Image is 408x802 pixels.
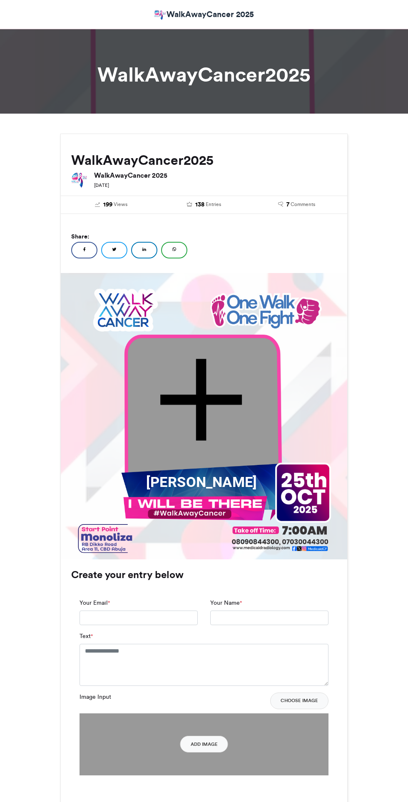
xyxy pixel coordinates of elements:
img: Adeleye Akapo [154,10,166,20]
button: Choose Image [270,693,328,709]
label: Your Name [210,598,242,607]
span: 199 [103,200,112,209]
label: Your Email [80,598,110,607]
h1: WalkAwayCancer2025 [60,65,348,84]
a: 138 Entries [164,200,244,209]
h6: WalkAwayCancer 2025 [94,172,337,179]
span: Views [114,201,127,208]
h5: Share: [71,231,337,242]
h2: WalkAwayCancer2025 [71,153,337,168]
img: WalkAwayCancer 2025 [71,172,88,189]
a: 7 Comments [256,200,337,209]
a: 199 Views [71,200,152,209]
button: Add Image [180,736,228,752]
span: Entries [206,201,221,208]
span: 7 [286,200,289,209]
h3: Create your entry below [71,570,337,580]
label: Image Input [80,693,111,701]
label: Text [80,632,93,641]
div: [PERSON_NAME][DEMOGRAPHIC_DATA] [124,472,279,512]
span: 138 [195,200,204,209]
a: WalkAwayCancer 2025 [154,8,254,20]
small: [DATE] [94,182,109,188]
span: Comments [291,201,315,208]
img: 1758013695.061-b5103e170cc46faec2d9ddba2d893fc8203b6020.png [60,272,348,560]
